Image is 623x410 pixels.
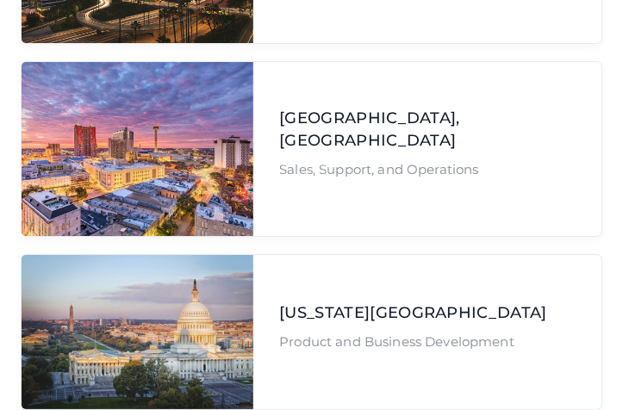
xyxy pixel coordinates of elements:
p: Sales, Support, and Operations [279,158,567,181]
iframe: Chat Widget [330,224,623,410]
h3: [GEOGRAPHIC_DATA], [GEOGRAPHIC_DATA] [279,108,576,151]
h3: [US_STATE][GEOGRAPHIC_DATA] [279,302,576,324]
p: Product and Business Development [279,331,567,353]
